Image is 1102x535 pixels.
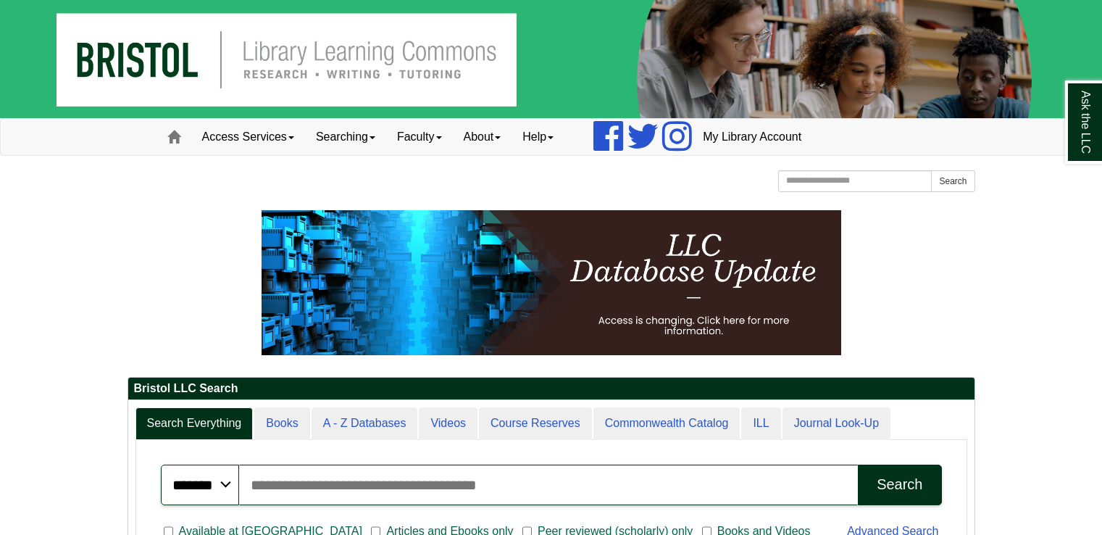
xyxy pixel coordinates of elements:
[479,407,592,440] a: Course Reserves
[593,407,740,440] a: Commonwealth Catalog
[305,119,386,155] a: Searching
[312,407,418,440] a: A - Z Databases
[877,476,922,493] div: Search
[858,465,941,505] button: Search
[512,119,564,155] a: Help
[135,407,254,440] a: Search Everything
[741,407,780,440] a: ILL
[254,407,309,440] a: Books
[262,210,841,355] img: HTML tutorial
[419,407,477,440] a: Videos
[453,119,512,155] a: About
[782,407,890,440] a: Journal Look-Up
[386,119,453,155] a: Faculty
[692,119,812,155] a: My Library Account
[128,378,974,400] h2: Bristol LLC Search
[931,170,974,192] button: Search
[191,119,305,155] a: Access Services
